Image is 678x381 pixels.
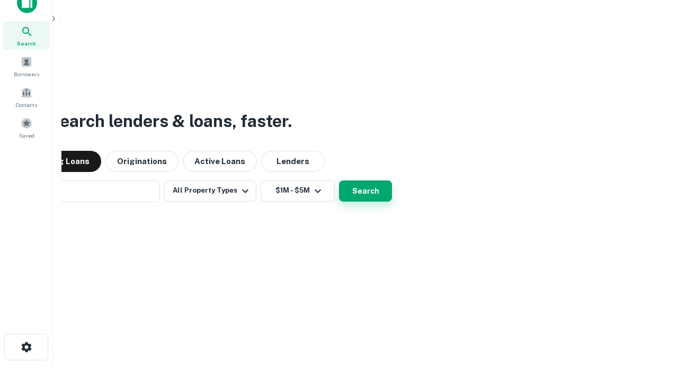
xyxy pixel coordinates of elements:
[164,180,256,202] button: All Property Types
[3,113,50,142] a: Saved
[3,52,50,80] a: Borrowers
[14,70,39,78] span: Borrowers
[19,131,34,140] span: Saved
[625,296,678,347] iframe: Chat Widget
[16,101,37,109] span: Contacts
[48,108,292,134] h3: Search lenders & loans, faster.
[17,39,36,48] span: Search
[105,151,179,172] button: Originations
[3,83,50,111] a: Contacts
[3,21,50,50] a: Search
[339,180,392,202] button: Search
[183,151,257,172] button: Active Loans
[261,151,325,172] button: Lenders
[261,180,335,202] button: $1M - $5M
